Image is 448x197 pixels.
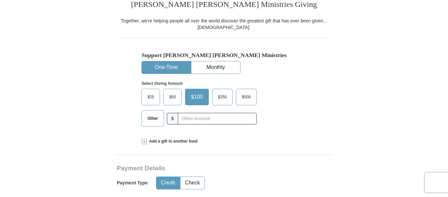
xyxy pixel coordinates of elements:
[166,92,179,102] span: $50
[144,92,157,102] span: $25
[142,61,191,74] button: One-Time
[117,180,148,186] h5: Payment Type
[117,17,331,31] div: Together, we're helping people all over the world discover the greatest gift that has ever been g...
[142,52,306,59] h5: Support [PERSON_NAME] [PERSON_NAME] Ministries
[239,92,254,102] span: $500
[147,139,198,144] span: Add a gift to another fund
[144,114,161,123] span: Other
[180,177,205,189] button: Check
[191,61,240,74] button: Monthly
[215,92,230,102] span: $250
[156,177,180,189] button: Credit
[188,92,206,102] span: $100
[142,81,182,86] strong: Select Giving Amount
[117,165,285,172] h3: Payment Details
[167,113,178,124] span: $
[178,113,257,124] input: Other Amount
